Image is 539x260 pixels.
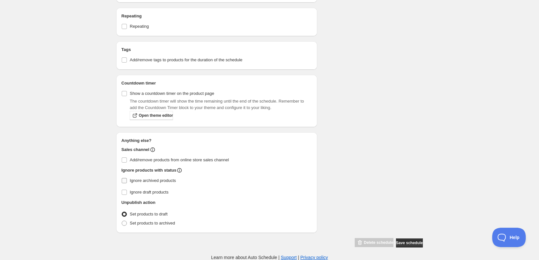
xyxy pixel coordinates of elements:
span: Set products to draft [130,212,168,216]
h2: Unpublish action [121,199,155,206]
span: Ignore archived products [130,178,176,183]
span: Add/remove products from online store sales channel [130,157,229,162]
h2: Sales channel [121,146,149,153]
h2: Anything else? [121,137,312,144]
span: Set products to archived [130,221,175,225]
a: Privacy policy [300,255,328,260]
span: Ignore draft products [130,190,168,195]
span: Save schedule [396,240,423,245]
span: Add/remove tags to products for the duration of the schedule [130,57,242,62]
a: Open theme editor [130,111,173,120]
h2: Ignore products with status [121,167,176,174]
h2: Repeating [121,13,312,19]
h2: Countdown timer [121,80,312,86]
button: Save schedule [396,238,423,247]
span: Open theme editor [139,113,173,118]
span: Show a countdown timer on the product page [130,91,214,96]
span: Repeating [130,24,149,29]
p: The countdown timer will show the time remaining until the end of the schedule. Remember to add t... [130,98,312,111]
h2: Tags [121,46,312,53]
iframe: Toggle Customer Support [492,228,526,247]
a: Support [281,255,297,260]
